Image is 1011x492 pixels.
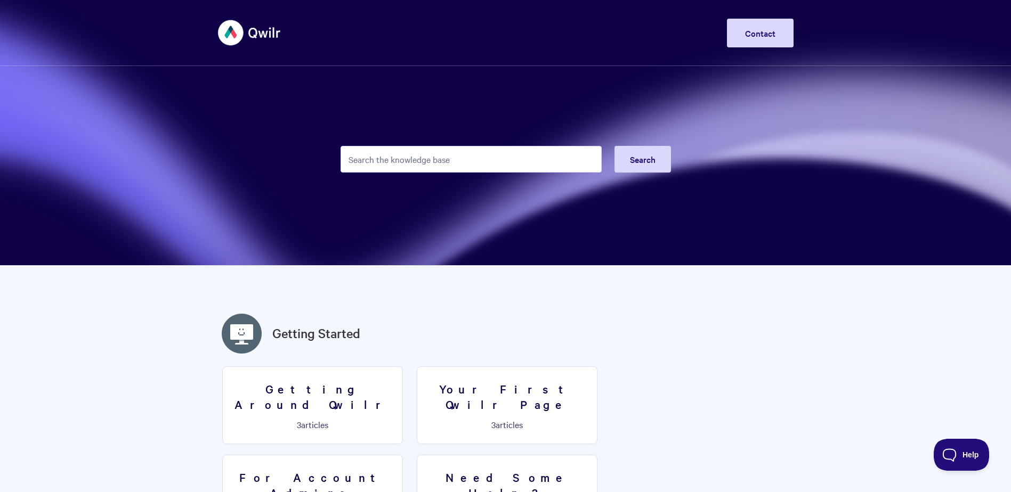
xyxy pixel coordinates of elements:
img: Qwilr Help Center [218,13,281,53]
h3: Your First Qwilr Page [424,381,591,412]
button: Search [614,146,671,173]
a: Getting Around Qwilr 3articles [222,366,403,444]
a: Getting Started [272,324,360,343]
span: Search [630,153,656,165]
a: Your First Qwilr Page 3articles [417,366,597,444]
p: articles [424,420,591,429]
p: articles [229,420,396,429]
iframe: Toggle Customer Support [934,439,990,471]
span: 3 [491,419,496,430]
span: 3 [297,419,301,430]
a: Contact [727,19,794,47]
h3: Getting Around Qwilr [229,381,396,412]
input: Search the knowledge base [341,146,602,173]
